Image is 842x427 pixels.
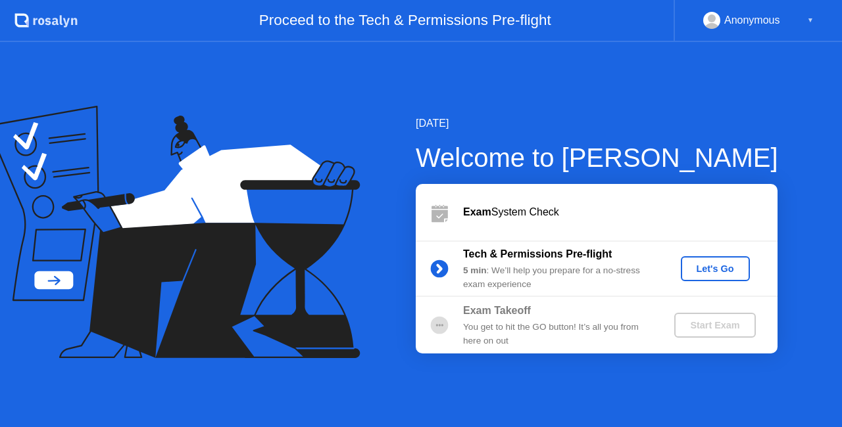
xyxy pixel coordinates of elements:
div: You get to hit the GO button! It’s all you from here on out [463,321,653,348]
button: Start Exam [674,313,755,338]
div: Start Exam [680,320,750,330]
b: Exam Takeoff [463,305,531,316]
div: : We’ll help you prepare for a no-stress exam experience [463,264,653,291]
div: ▼ [807,12,814,29]
div: Let's Go [686,263,745,274]
div: Anonymous [724,12,780,29]
b: 5 min [463,265,487,275]
b: Tech & Permissions Pre-flight [463,248,612,259]
div: System Check [463,204,778,220]
button: Let's Go [681,256,750,281]
b: Exam [463,206,491,217]
div: Welcome to [PERSON_NAME] [416,138,778,177]
div: [DATE] [416,116,778,131]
